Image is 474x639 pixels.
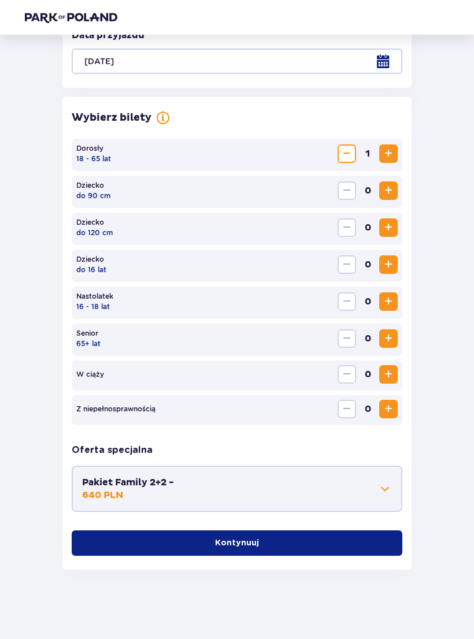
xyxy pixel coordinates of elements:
button: Increase [379,181,398,200]
p: Dorosły [76,143,103,154]
img: Park of Poland logo [25,12,117,23]
p: W ciąży [76,369,104,380]
span: 0 [358,255,377,274]
span: 0 [358,400,377,418]
button: Decrease [338,255,356,274]
p: Oferta specjalna [72,444,153,456]
p: Wybierz bilety [72,111,151,125]
button: Increase [379,365,398,384]
button: Kontynuuj [72,530,402,556]
p: 640 PLN [82,489,123,501]
button: Increase [379,292,398,311]
span: 0 [358,218,377,237]
p: do 120 cm [76,228,113,238]
button: Decrease [338,292,356,311]
p: Data przyjazdu [72,29,145,42]
p: Nastolatek [76,291,113,302]
button: Increase [379,218,398,237]
button: Decrease [338,400,356,418]
span: 0 [358,181,377,200]
p: 18 - 65 lat [76,154,111,164]
p: do 16 lat [76,265,106,275]
p: 16 - 18 lat [76,302,110,312]
button: Increase [379,329,398,348]
button: Increase [379,400,398,418]
p: Dziecko [76,217,104,228]
p: Dziecko [76,180,104,191]
button: Decrease [338,144,356,163]
button: Decrease [338,181,356,200]
p: Pakiet Family 2+2 - [82,476,174,489]
p: Kontynuuj [215,537,259,549]
button: Decrease [338,218,356,237]
button: Decrease [338,329,356,348]
p: Dziecko [76,254,104,265]
p: 65+ lat [76,339,101,349]
button: Decrease [338,365,356,384]
button: Increase [379,255,398,274]
button: Increase [379,144,398,163]
span: 0 [358,365,377,384]
span: 0 [358,329,377,348]
p: Z niepełno­sprawnością [76,404,155,414]
button: Pakiet Family 2+2 -640 PLN [82,476,392,501]
span: 0 [358,292,377,311]
p: do 90 cm [76,191,110,201]
p: Senior [76,328,98,339]
span: 1 [358,144,377,163]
